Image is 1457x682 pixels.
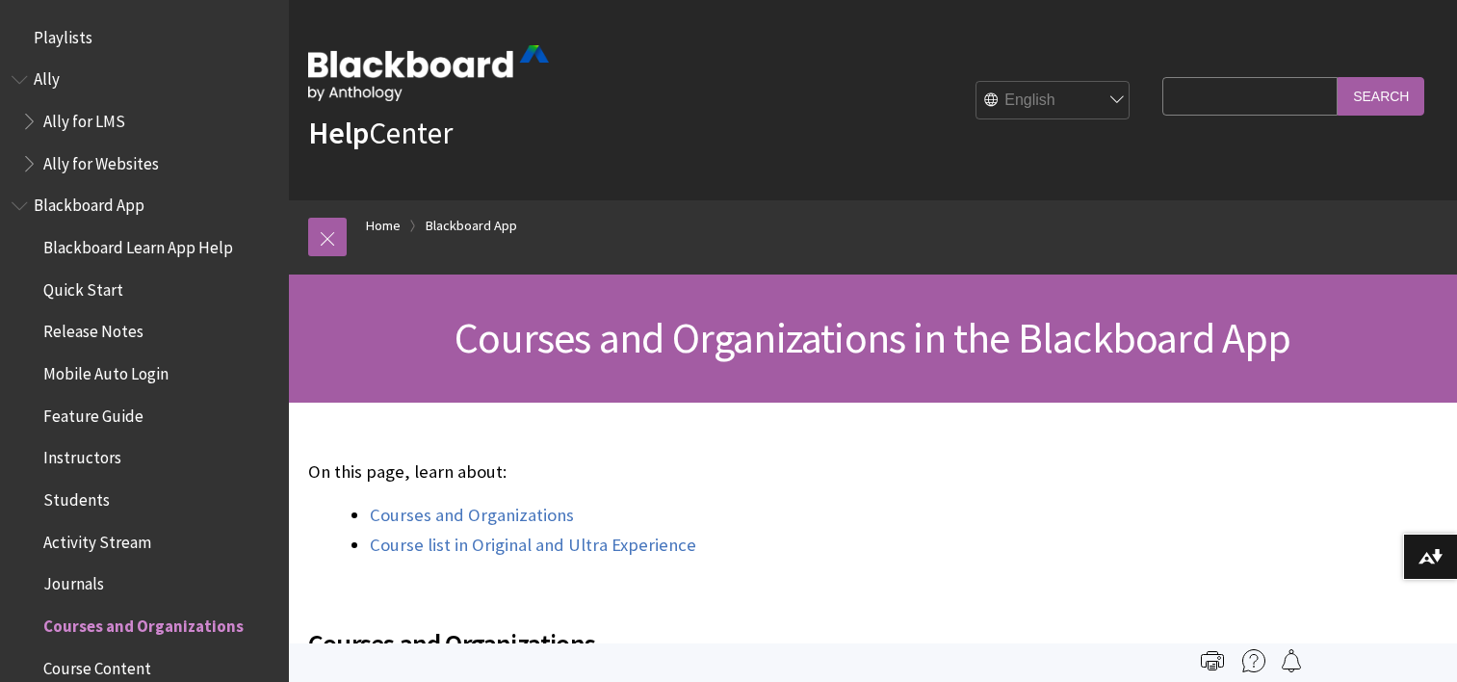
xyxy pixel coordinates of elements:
[43,147,159,173] span: Ally for Websites
[976,82,1131,120] select: Site Language Selector
[308,114,369,152] strong: Help
[1338,77,1424,115] input: Search
[34,190,144,216] span: Blackboard App
[308,459,1153,485] p: On this page, learn about:
[370,534,696,557] a: Course list in Original and Ultra Experience
[43,105,125,131] span: Ally for LMS
[308,114,453,152] a: HelpCenter
[12,64,277,180] nav: Book outline for Anthology Ally Help
[43,400,143,426] span: Feature Guide
[43,231,233,257] span: Blackboard Learn App Help
[455,311,1290,364] span: Courses and Organizations in the Blackboard App
[43,484,110,510] span: Students
[43,442,121,468] span: Instructors
[43,610,244,636] span: Courses and Organizations
[308,623,1153,664] span: Courses and Organizations
[370,504,574,527] a: Courses and Organizations
[1201,649,1224,672] img: Print
[12,21,277,54] nav: Book outline for Playlists
[1242,649,1265,672] img: More help
[426,214,517,238] a: Blackboard App
[43,357,169,383] span: Mobile Auto Login
[43,652,151,678] span: Course Content
[43,274,123,300] span: Quick Start
[308,45,549,101] img: Blackboard by Anthology
[1280,649,1303,672] img: Follow this page
[366,214,401,238] a: Home
[34,64,60,90] span: Ally
[34,21,92,47] span: Playlists
[43,568,104,594] span: Journals
[43,526,151,552] span: Activity Stream
[43,316,143,342] span: Release Notes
